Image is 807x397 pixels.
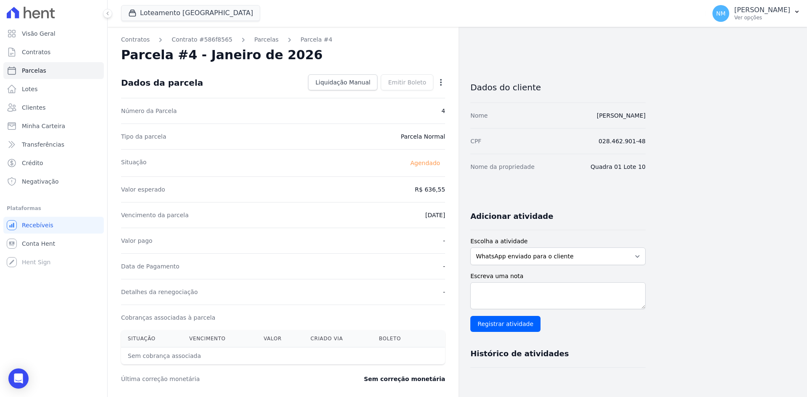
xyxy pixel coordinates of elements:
span: Clientes [22,103,45,112]
a: Negativação [3,173,104,190]
dt: Vencimento da parcela [121,211,189,219]
th: Boleto [372,330,425,347]
a: Contratos [3,44,104,60]
dd: 028.462.901-48 [599,137,646,145]
dt: Tipo da parcela [121,132,166,141]
a: Crédito [3,155,104,171]
h3: Histórico de atividades [470,349,569,359]
a: Liquidação Manual [308,74,377,90]
th: Sem cobrança associada [121,347,372,365]
span: NM [716,11,726,16]
span: Parcelas [22,66,46,75]
dt: Situação [121,158,147,168]
a: Lotes [3,81,104,97]
dd: R$ 636,55 [415,185,445,194]
dt: Data de Pagamento [121,262,179,271]
a: Visão Geral [3,25,104,42]
dd: Parcela Normal [401,132,445,141]
dd: - [443,237,445,245]
label: Escreva uma nota [470,272,646,281]
th: Vencimento [182,330,257,347]
dt: Última correção monetária [121,375,313,383]
span: Minha Carteira [22,122,65,130]
dt: Nome [470,111,488,120]
a: Recebíveis [3,217,104,234]
dt: Detalhes da renegociação [121,288,198,296]
dd: - [443,288,445,296]
button: Loteamento [GEOGRAPHIC_DATA] [121,5,260,21]
dt: Valor pago [121,237,153,245]
a: Transferências [3,136,104,153]
a: Parcelas [254,35,279,44]
a: Minha Carteira [3,118,104,134]
span: Contratos [22,48,50,56]
dt: Valor esperado [121,185,165,194]
dt: Cobranças associadas à parcela [121,313,215,322]
a: [PERSON_NAME] [597,112,646,119]
dd: 4 [441,107,445,115]
span: Lotes [22,85,38,93]
span: Recebíveis [22,221,53,229]
div: Dados da parcela [121,78,203,88]
a: Contratos [121,35,150,44]
span: Visão Geral [22,29,55,38]
dt: Nome da propriedade [470,163,535,171]
span: Liquidação Manual [315,78,370,87]
div: Plataformas [7,203,100,213]
a: Conta Hent [3,235,104,252]
span: Crédito [22,159,43,167]
p: [PERSON_NAME] [734,6,790,14]
dt: Número da Parcela [121,107,177,115]
label: Escolha a atividade [470,237,646,246]
div: Open Intercom Messenger [8,368,29,389]
input: Registrar atividade [470,316,541,332]
h3: Dados do cliente [470,82,646,92]
p: Ver opções [734,14,790,21]
dt: CPF [470,137,481,145]
a: Parcelas [3,62,104,79]
dd: Quadra 01 Lote 10 [591,163,646,171]
span: Negativação [22,177,59,186]
a: Contrato #586f8565 [171,35,232,44]
dd: Sem correção monetária [364,375,445,383]
span: Transferências [22,140,64,149]
h2: Parcela #4 - Janeiro de 2026 [121,47,323,63]
nav: Breadcrumb [121,35,445,44]
dd: [DATE] [425,211,445,219]
a: Clientes [3,99,104,116]
th: Situação [121,330,182,347]
th: Criado via [304,330,372,347]
button: NM [PERSON_NAME] Ver opções [706,2,807,25]
a: Parcela #4 [301,35,332,44]
dd: - [443,262,445,271]
th: Valor [257,330,304,347]
span: Conta Hent [22,239,55,248]
h3: Adicionar atividade [470,211,553,221]
span: Agendado [405,158,445,168]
